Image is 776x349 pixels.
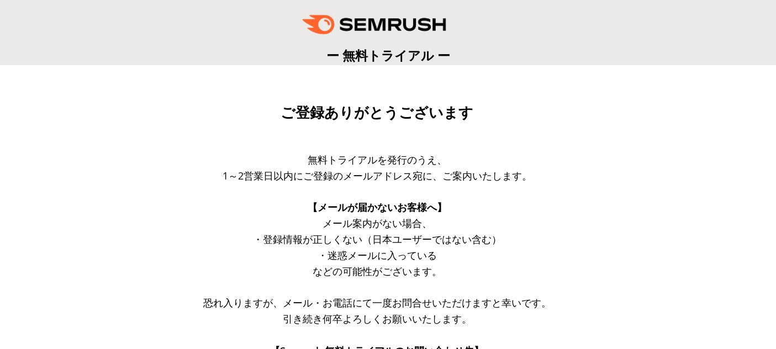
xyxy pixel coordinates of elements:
[323,216,432,230] span: メール案内がない場合、
[326,46,450,64] span: ー 無料トライアル ー
[308,200,447,214] span: 【メールが届かないお客様へ】
[318,248,437,262] span: ・迷惑メールに入っている
[308,153,447,166] span: 無料トライアルを発行のうえ、
[203,296,551,309] span: 恐れ入りますが、メール・お電話にて一度お問合せいただけますと幸いです。
[253,232,502,246] span: ・登録情報が正しくない（日本ユーザーではない含む）
[283,312,472,325] span: 引き続き何卒よろしくお願いいたします。
[313,265,442,278] span: などの可能性がございます。
[223,169,532,182] span: 1～2営業日以内にご登録のメールアドレス宛に、ご案内いたします。
[281,104,473,121] span: ご登録ありがとうございます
